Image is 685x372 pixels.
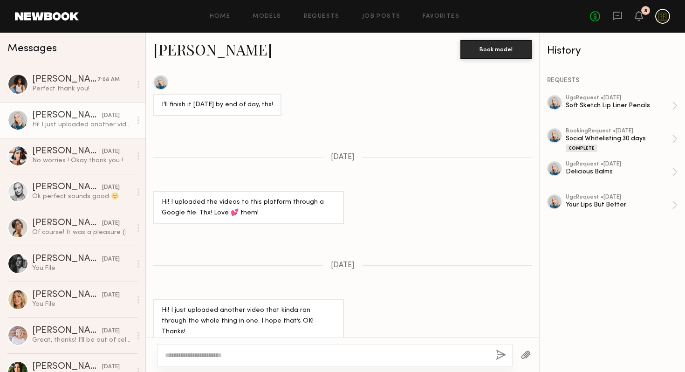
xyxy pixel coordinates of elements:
a: [PERSON_NAME] [153,39,272,59]
a: Requests [304,14,340,20]
div: [PERSON_NAME] [32,362,102,372]
div: 7:08 AM [97,76,120,84]
a: ugcRequest •[DATE]Your Lips But Better [566,194,678,216]
div: Soft Sketch Lip Liner Pencils [566,101,672,110]
a: Favorites [423,14,459,20]
div: [PERSON_NAME] [32,326,102,336]
div: Great, thanks! I’ll be out of cell service here and there but will check messages whenever I have... [32,336,131,344]
div: Social Whitelisting 30 days [566,134,672,143]
div: Perfect thank you! [32,84,131,93]
div: Hi! I just uploaded another video that kinda ran through the whole thing in one. I hope that’s OK... [162,305,336,338]
span: [DATE] [331,153,355,161]
span: Messages [7,43,57,54]
div: ugc Request • [DATE] [566,95,672,101]
button: Book model [460,40,532,59]
div: Complete [566,145,597,152]
div: [DATE] [102,327,120,336]
div: [DATE] [102,291,120,300]
div: Hi! I just uploaded another video that kinda ran through the whole thing in one. I hope that’s OK... [32,120,131,129]
div: booking Request • [DATE] [566,128,672,134]
div: [PERSON_NAME] [32,147,102,156]
div: [PERSON_NAME] [32,219,102,228]
div: [DATE] [102,219,120,228]
a: bookingRequest •[DATE]Social Whitelisting 30 daysComplete [566,128,678,152]
div: [PERSON_NAME] [32,183,102,192]
div: Of course! It was a pleasure (: [32,228,131,237]
div: You: File [32,264,131,273]
div: [DATE] [102,183,120,192]
div: Hi! I uploaded the videos to this platform through a Google file. Thx! Love 💕 them! [162,197,336,219]
div: [PERSON_NAME] [32,290,102,300]
div: You: File [32,300,131,309]
div: [PERSON_NAME] [32,255,102,264]
div: [DATE] [102,147,120,156]
div: I’ll finish it [DATE] by end of day, thx! [162,100,273,110]
a: ugcRequest •[DATE]Soft Sketch Lip Liner Pencils [566,95,678,117]
div: [PERSON_NAME] [32,75,97,84]
a: Job Posts [362,14,401,20]
div: [PERSON_NAME] [32,111,102,120]
a: Book model [460,45,532,53]
div: ugc Request • [DATE] [566,161,672,167]
div: 8 [644,8,647,14]
span: [DATE] [331,262,355,269]
div: Delicious Balms [566,167,672,176]
div: No worries ! Okay thank you ! [32,156,131,165]
div: Your Lips But Better [566,200,672,209]
div: [DATE] [102,363,120,372]
a: ugcRequest •[DATE]Delicious Balms [566,161,678,183]
div: REQUESTS [547,77,678,84]
div: [DATE] [102,255,120,264]
div: [DATE] [102,111,120,120]
div: Ok perfect sounds good ☺️ [32,192,131,201]
div: ugc Request • [DATE] [566,194,672,200]
a: Models [253,14,281,20]
a: Home [210,14,231,20]
div: History [547,46,678,56]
